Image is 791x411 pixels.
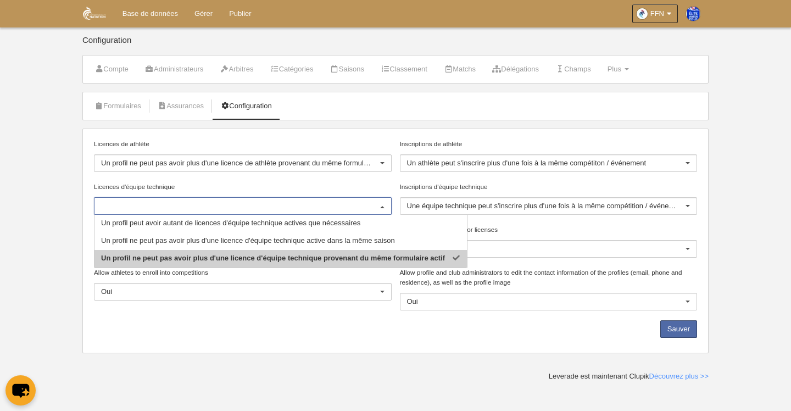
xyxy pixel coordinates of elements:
a: Plus [601,61,635,77]
a: Découvrez plus >> [649,372,709,380]
a: Saisons [324,61,371,77]
span: Un profil peut avoir autant de licences d'équipe technique actives que nécessaires [101,219,360,227]
span: Un profil ne peut pas avoir plus d'une licence d'équipe technique active dans la même saison [101,236,395,245]
a: Catégories [264,61,319,77]
span: Plus [608,65,621,73]
label: Allow athletes to enroll into competitions [94,268,392,277]
a: Classement [375,61,433,77]
label: Allow profile and club administrators to edit the contact information of the profiles (email, pho... [400,268,698,287]
span: Un athlète peut s'inscrire plus d'une fois à la même compétiton / événement [407,159,647,167]
img: PaswSEHnFMei.30x30.jpg [686,7,700,21]
span: FFN [650,8,664,19]
a: Délégations [486,61,545,77]
a: Formulaires [88,98,147,114]
a: Compte [88,61,135,77]
span: Un profil ne peut pas avoir plus d'une licence de athlète provenant du même formulaire actif [101,159,391,167]
label: Licences d'équipe technique [94,182,392,192]
button: chat-button [5,375,36,406]
span: Oui [407,297,418,306]
span: Oui [101,287,112,296]
a: Matchs [438,61,482,77]
span: Un profil ne peut pas avoir plus d'une licence d'équipe technique provenant du même formulaire actif [101,254,445,262]
div: Leverade est maintenant Clupik [549,371,709,381]
div: Configuration [82,36,709,55]
label: Inscriptions de athlète [400,139,698,149]
span: Une équipe technique peut s'inscrire plus d'une fois à la même compétition / événement [407,202,685,210]
a: Champs [549,61,597,77]
a: Administrateurs [139,61,210,77]
label: Allow athletes to apply for licenses [400,225,698,235]
a: FFN [632,4,678,23]
label: Inscriptions d'équipe technique [400,182,698,192]
img: FFN [83,7,105,20]
a: Configuration [214,98,278,114]
label: Licences de athlète [94,139,392,149]
a: Arbitres [214,61,259,77]
button: Sauver [660,320,697,338]
a: Assurances [152,98,210,114]
img: OaDPB3zQPxTf.30x30.jpg [637,8,648,19]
